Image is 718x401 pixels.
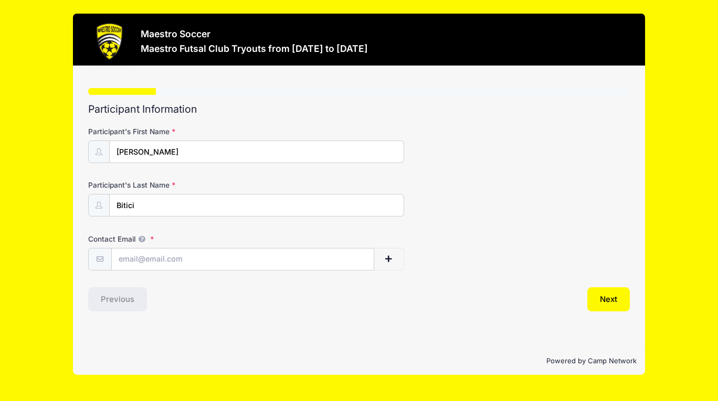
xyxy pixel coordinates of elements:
button: Next [587,287,630,311]
p: Powered by Camp Network [81,356,637,366]
h3: Maestro Soccer [141,28,368,39]
h3: Maestro Futsal Club Tryouts from [DATE] to [DATE] [141,43,368,54]
input: Participant's First Name [109,140,404,163]
label: Contact Email [88,234,269,244]
input: email@email.com [111,248,375,270]
input: Participant's Last Name [109,194,404,216]
h2: Participant Information [88,103,630,115]
label: Participant's First Name [88,126,269,137]
label: Participant's Last Name [88,180,269,190]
